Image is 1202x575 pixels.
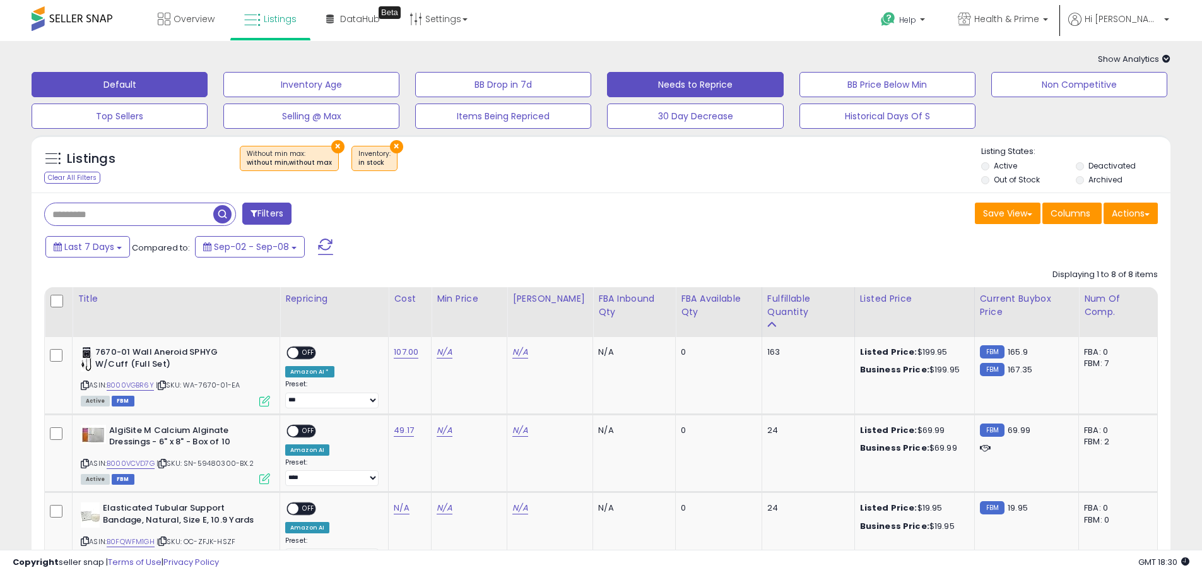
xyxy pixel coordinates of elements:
a: Help [871,2,938,41]
h5: Listings [67,150,115,168]
div: N/A [598,502,666,514]
button: Default [32,72,208,97]
button: Last 7 Days [45,236,130,258]
b: Listed Price: [860,346,917,358]
img: 319XZ8-ZPVL._SL40_.jpg [81,502,100,528]
div: $69.99 [860,425,965,436]
span: Health & Prime [974,13,1039,25]
span: Without min max : [247,149,332,168]
a: N/A [394,502,409,514]
small: FBM [980,363,1005,376]
div: 0 [681,502,752,514]
div: N/A [598,425,666,436]
span: 19.95 [1008,502,1028,514]
b: Listed Price: [860,502,917,514]
span: DataHub [340,13,380,25]
div: without min,without max [247,158,332,167]
div: Displaying 1 to 8 of 8 items [1052,269,1158,281]
button: Items Being Repriced [415,104,591,129]
div: FBM: 2 [1084,436,1148,448]
div: FBA: 0 [1084,502,1148,514]
div: 24 [767,502,845,514]
b: Business Price: [860,442,929,454]
span: Columns [1051,207,1090,220]
div: FBA Available Qty [681,292,757,319]
div: Amazon AI * [285,366,334,377]
div: 163 [767,347,845,358]
span: | SKU: OC-ZFJK-HSZF [156,536,235,547]
img: 31czoaRet8L._SL40_.jpg [81,425,106,444]
button: Inventory Age [223,72,399,97]
span: 167.35 [1008,364,1032,376]
button: Save View [975,203,1040,224]
a: Privacy Policy [163,556,219,568]
span: 69.99 [1008,424,1030,436]
span: Listings [264,13,297,25]
div: FBM: 7 [1084,358,1148,369]
span: | SKU: WA-7670-01-EA [156,380,240,390]
span: 165.9 [1008,346,1028,358]
div: $19.95 [860,502,965,514]
a: N/A [437,346,452,359]
a: N/A [512,502,527,514]
b: Business Price: [860,520,929,532]
div: seller snap | | [13,557,219,569]
div: [PERSON_NAME] [512,292,587,305]
div: Preset: [285,380,379,408]
div: Amazon AI [285,444,329,456]
label: Archived [1088,174,1122,185]
span: Compared to: [132,242,190,254]
div: 0 [681,425,752,436]
span: OFF [298,504,319,514]
div: 24 [767,425,845,436]
button: BB Price Below Min [799,72,975,97]
button: Actions [1104,203,1158,224]
button: Columns [1042,203,1102,224]
small: FBM [980,345,1005,359]
button: Top Sellers [32,104,208,129]
div: $19.95 [860,521,965,532]
p: Listing States: [981,146,1170,158]
button: Selling @ Max [223,104,399,129]
div: Min Price [437,292,502,305]
button: Filters [242,203,292,225]
label: Deactivated [1088,160,1136,171]
div: in stock [358,158,391,167]
small: FBM [980,424,1005,437]
a: 107.00 [394,346,418,359]
div: Amazon AI [285,522,329,533]
div: Tooltip anchor [379,6,401,19]
div: FBM: 0 [1084,514,1148,526]
div: $199.95 [860,347,965,358]
div: ASIN: [81,502,270,561]
div: Num of Comp. [1084,292,1152,319]
div: $199.95 [860,364,965,376]
a: Terms of Use [108,556,162,568]
div: Repricing [285,292,383,305]
a: N/A [437,502,452,514]
strong: Copyright [13,556,59,568]
span: FBM [112,474,134,485]
div: Title [78,292,274,305]
div: Preset: [285,458,379,487]
a: 49.17 [394,424,414,437]
button: Historical Days Of S [799,104,975,129]
button: Sep-02 - Sep-08 [195,236,305,258]
label: Active [994,160,1017,171]
b: AlgiSite M Calcium Alginate Dressings - 6" x 8" - Box of 10 [109,425,262,451]
a: N/A [437,424,452,437]
span: Inventory : [358,149,391,168]
span: OFF [298,425,319,436]
img: 31jtHqUzEyL._SL40_.jpg [81,347,92,372]
b: 7670-01 Wall Aneroid SPHYG W/Cuff (Full Set) [95,347,249,373]
div: FBA inbound Qty [598,292,670,319]
button: × [390,140,403,153]
span: Sep-02 - Sep-08 [214,240,289,253]
div: Cost [394,292,426,305]
button: Non Competitive [991,72,1167,97]
div: ASIN: [81,347,270,405]
span: 2025-09-16 18:30 GMT [1138,556,1189,568]
span: | SKU: SN-59480300-BX.2 [156,458,254,468]
button: BB Drop in 7d [415,72,591,97]
b: Elasticated Tubular Support Bandage, Natural, Size E, 10.9 Yards [103,502,256,529]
